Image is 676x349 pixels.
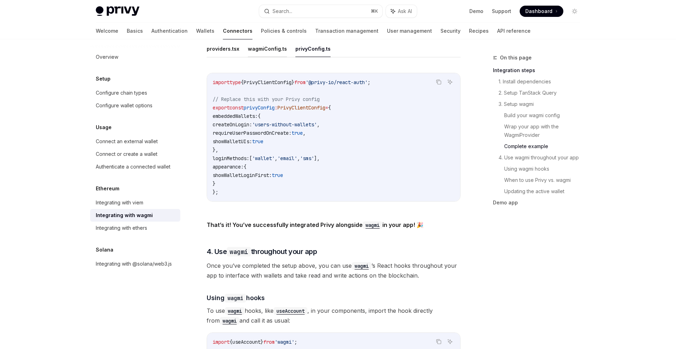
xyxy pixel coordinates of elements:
[328,104,331,111] span: {
[569,6,580,17] button: Toggle dark mode
[525,8,552,15] span: Dashboard
[96,163,170,171] div: Authenticate a connected wallet
[213,189,218,195] span: };
[387,23,432,39] a: User management
[244,79,292,85] span: PrivyClientConfig
[244,104,275,111] span: privyConfig
[275,155,277,161] span: ,
[493,65,586,76] a: Integration steps
[213,113,258,119] span: embeddedWallets:
[469,23,489,39] a: Recipes
[207,306,461,325] span: To use hooks, like , in your components, import the hook directly from and call it as usual:
[225,307,245,314] a: wagmi
[213,130,292,136] span: requireUserPasswordOnCreate:
[207,221,424,228] strong: That’s it! You’ve successfully integrated Privy alongside in your app! 🎉
[263,339,275,345] span: from
[275,104,277,111] span: :
[303,130,306,136] span: ,
[445,77,455,87] button: Ask AI
[273,7,292,15] div: Search...
[469,8,483,15] a: Demo
[504,186,586,197] a: Updating the active wallet
[352,262,371,270] code: wagmi
[241,79,244,85] span: {
[274,307,307,315] code: useAccount
[258,113,261,119] span: {
[90,258,180,270] a: Integrating with @solana/web3.js
[272,172,283,178] span: true
[230,104,244,111] span: const
[213,121,252,128] span: createOnLogin:
[499,152,586,163] a: 4. Use wagmi throughout your app
[213,96,320,102] span: // Replace this with your Privy config
[368,79,370,85] span: ;
[96,23,118,39] a: Welcome
[220,317,239,325] code: wagmi
[504,174,586,186] a: When to use Privy vs. wagmi
[294,339,297,345] span: ;
[386,5,417,18] button: Ask AI
[230,79,241,85] span: type
[499,99,586,110] a: 3. Setup wagmi
[363,221,382,229] code: wagmi
[292,130,303,136] span: true
[207,247,317,256] span: 4. Use throughout your app
[252,155,275,161] span: 'wallet'
[96,89,147,97] div: Configure chain types
[297,155,300,161] span: ,
[371,8,378,14] span: ⌘ K
[90,209,180,222] a: Integrating with wagmi
[96,224,147,232] div: Integrating with ethers
[274,307,307,314] a: useAccount
[314,155,320,161] span: ],
[220,317,239,324] a: wagmi
[207,40,239,57] button: providers.tsx
[232,339,261,345] span: useAccount
[96,211,153,220] div: Integrating with wagmi
[96,260,172,268] div: Integrating with @solana/web3.js
[325,104,328,111] span: =
[352,262,371,269] a: wagmi
[90,148,180,160] a: Connect or create a wallet
[500,53,532,62] span: On this page
[434,77,443,87] button: Copy the contents from the code block
[207,293,265,303] span: Using hooks
[127,23,143,39] a: Basics
[90,160,180,173] a: Authenticate a connected wallet
[151,23,188,39] a: Authentication
[306,79,368,85] span: '@privy-io/react-auth'
[227,247,251,256] code: wagmi
[277,104,325,111] span: PrivyClientConfig
[363,221,382,228] a: wagmi
[90,196,180,209] a: Integrating with viem
[96,184,119,193] h5: Ethereum
[96,101,152,110] div: Configure wallet options
[96,53,118,61] div: Overview
[259,5,382,18] button: Search...⌘K
[213,180,215,187] span: }
[213,339,230,345] span: import
[90,87,180,99] a: Configure chain types
[497,23,531,39] a: API reference
[398,8,412,15] span: Ask AI
[244,164,246,170] span: {
[213,104,230,111] span: export
[96,6,139,16] img: light logo
[492,8,511,15] a: Support
[213,79,230,85] span: import
[493,197,586,208] a: Demo app
[445,337,455,346] button: Ask AI
[90,51,180,63] a: Overview
[225,294,246,303] code: wagmi
[96,123,112,132] h5: Usage
[213,172,272,178] span: showWalletLoginFirst:
[213,155,249,161] span: loginMethods:
[440,23,461,39] a: Security
[300,155,314,161] span: 'sms'
[90,222,180,234] a: Integrating with ethers
[520,6,563,17] a: Dashboard
[499,76,586,87] a: 1. Install dependencies
[499,87,586,99] a: 2. Setup TanStack Query
[213,138,252,145] span: showWalletUIs:
[434,337,443,346] button: Copy the contents from the code block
